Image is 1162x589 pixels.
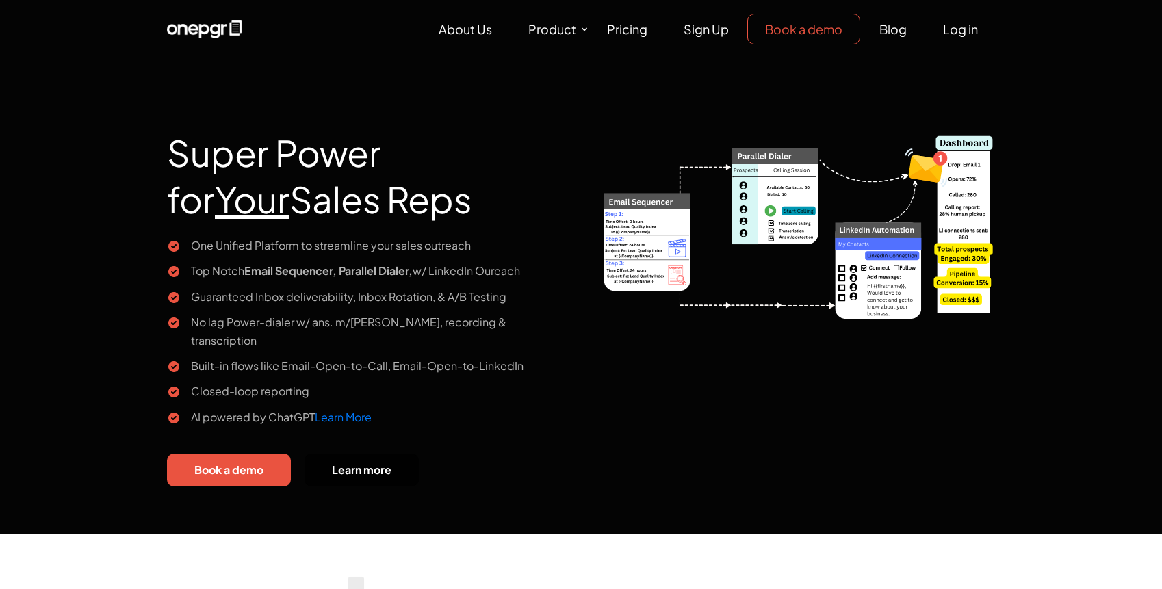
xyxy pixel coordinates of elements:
li: No lag Power-dialer w/ ans. m/[PERSON_NAME], recording & transcription [167,313,571,350]
a: Product [511,14,590,44]
b: Email Sequencer, Parallel Dialer, [244,263,413,278]
a: Sign Up [667,14,746,44]
a: Book a demo [747,14,860,44]
h1: Super Power for Sales Reps [167,96,571,236]
a: Log in [926,14,995,44]
li: AI powered by ChatGPT [167,408,571,426]
a: Pricing [590,14,664,44]
u: Your [215,176,289,222]
li: Closed-loop reporting [167,382,571,400]
li: Top Notch w/ LinkedIn Oureach [167,261,571,280]
li: One Unified Platform to streamline your sales outreach [167,236,571,254]
a: About Us [422,14,509,44]
img: multi-channel [591,96,995,323]
a: Blog [862,14,924,44]
a: Book a demo [167,454,291,487]
li: Built-in flows like Email-Open-to-Call, Email-Open-to-LinkedIn [167,356,571,375]
a: Learn More [315,410,372,424]
a: Learn more [305,454,419,487]
li: Guaranteed Inbox deliverability, Inbox Rotation, & A/B Testing [167,287,571,306]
